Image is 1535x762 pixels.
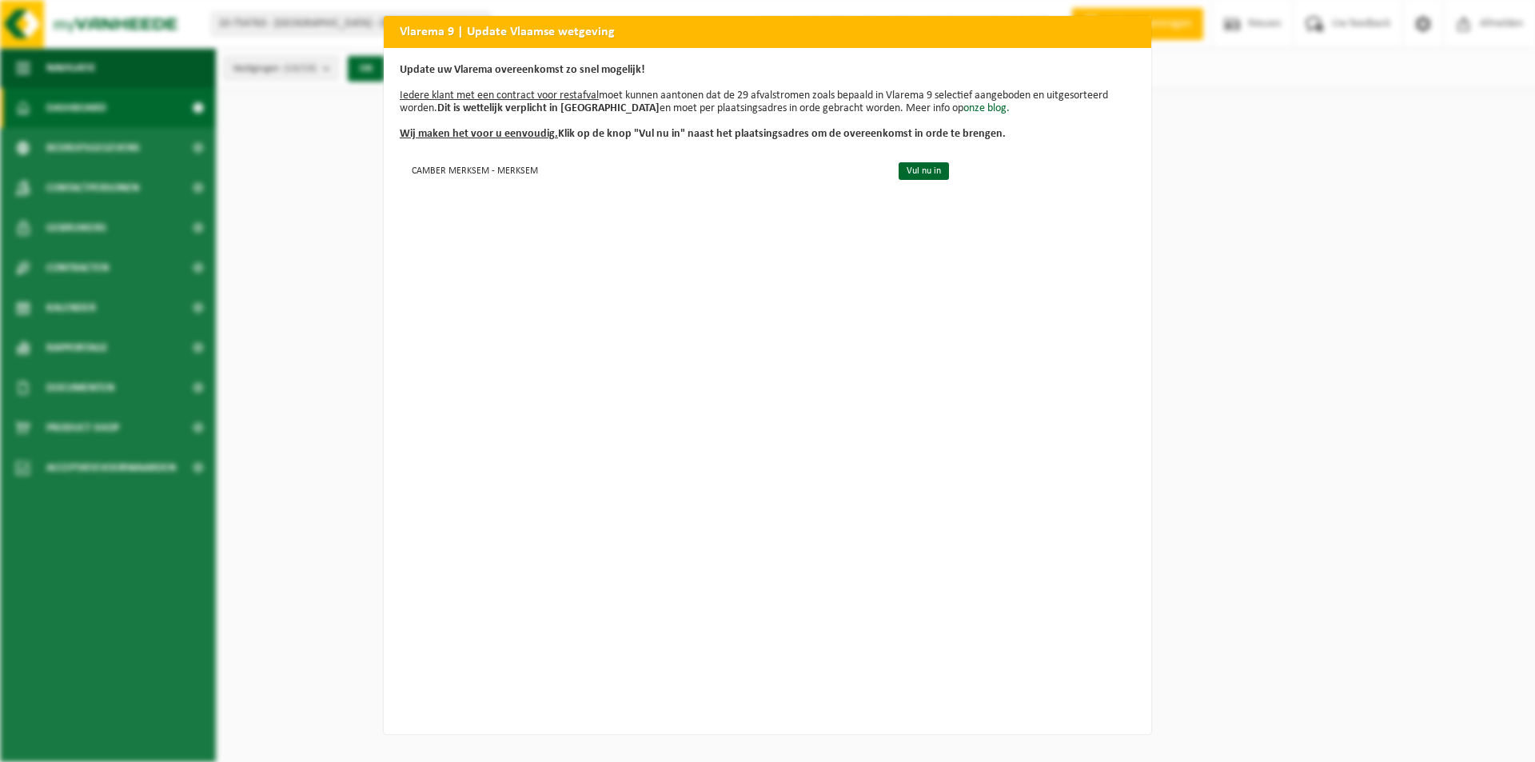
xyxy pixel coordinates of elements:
a: Vul nu in [899,162,949,180]
u: Iedere klant met een contract voor restafval [400,90,599,102]
h2: Vlarema 9 | Update Vlaamse wetgeving [384,16,1151,46]
b: Dit is wettelijk verplicht in [GEOGRAPHIC_DATA] [437,102,660,114]
td: CAMBER MERKSEM - MERKSEM [400,157,885,183]
b: Klik op de knop "Vul nu in" naast het plaatsingsadres om de overeenkomst in orde te brengen. [400,128,1006,140]
p: moet kunnen aantonen dat de 29 afvalstromen zoals bepaald in Vlarema 9 selectief aangeboden en ui... [400,64,1135,141]
b: Update uw Vlarema overeenkomst zo snel mogelijk! [400,64,645,76]
a: onze blog. [963,102,1010,114]
u: Wij maken het voor u eenvoudig. [400,128,558,140]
